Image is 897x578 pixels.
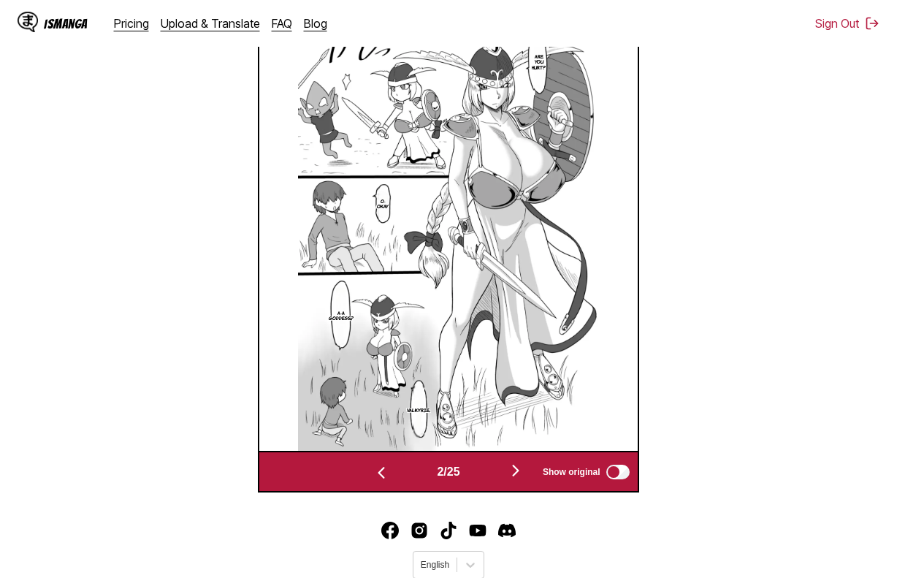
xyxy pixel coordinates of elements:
a: Instagram [411,522,428,539]
img: IsManga TikTok [440,522,457,539]
img: Previous page [373,464,390,482]
a: FAQ [272,16,292,31]
img: Next page [507,462,524,479]
p: Are you hurt? [529,51,549,73]
a: TikTok [440,522,457,539]
a: Blog [304,16,327,31]
a: IsManga LogoIsManga [18,12,114,35]
p: Valkyrie. [404,405,433,416]
input: Show original [606,465,630,479]
img: Sign out [865,16,879,31]
a: Youtube [469,522,486,539]
input: Select language [421,560,423,570]
a: Discord [498,522,516,539]
img: IsManga Logo [18,12,38,32]
a: Upload & Translate [161,16,260,31]
p: A-A goddess...? [326,308,356,324]
img: IsManga YouTube [469,522,486,539]
img: IsManga Instagram [411,522,428,539]
div: IsManga [44,17,88,31]
span: Show original [543,467,600,477]
a: Facebook [381,522,399,539]
img: IsManga Discord [498,522,516,539]
a: Pricing [114,16,149,31]
button: Sign Out [815,16,879,31]
p: O-Okay [374,196,392,212]
img: Manga Panel [298,26,599,451]
span: 2 / 25 [437,465,459,479]
img: IsManga Facebook [381,522,399,539]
